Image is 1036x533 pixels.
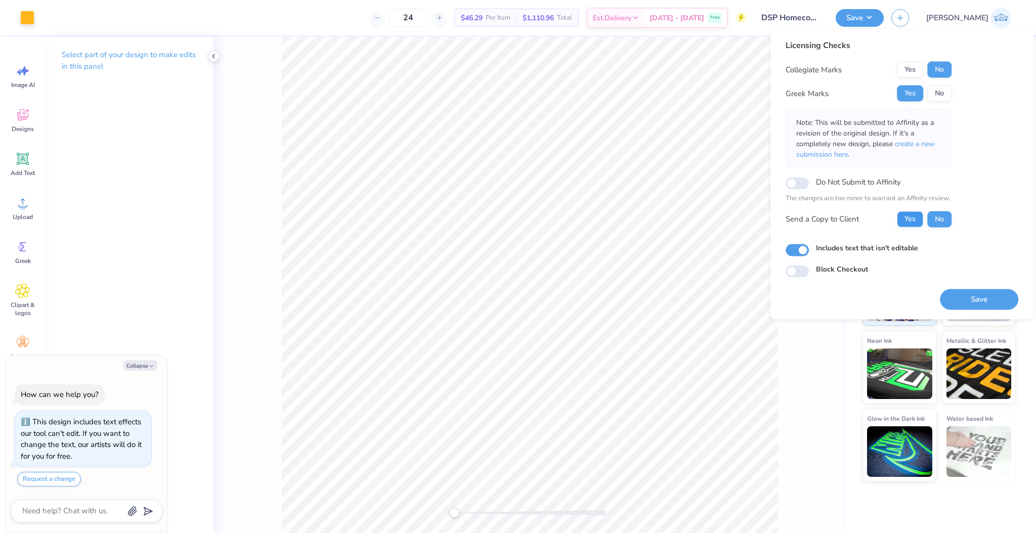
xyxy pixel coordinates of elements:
p: Select part of your design to make edits in this panel [62,49,197,72]
div: Accessibility label [449,508,459,518]
button: Save [940,289,1018,309]
a: [PERSON_NAME] [922,8,1016,28]
span: $46.29 [461,13,483,23]
button: Yes [897,85,923,102]
div: Send a Copy to Client [786,213,859,225]
div: How can we help you? [21,389,99,399]
label: Includes text that isn't editable [816,242,918,253]
label: Do Not Submit to Affinity [816,175,901,189]
button: No [927,211,952,227]
div: Greek Marks [786,87,829,99]
button: Yes [897,62,923,78]
img: Water based Ink [946,426,1012,477]
img: Josephine Amber Orros [991,8,1011,28]
p: The changes are too minor to warrant an Affinity review. [786,194,952,204]
span: Free [710,14,720,21]
span: Glow in the Dark Ink [867,413,925,424]
span: Est. Delivery [593,13,631,23]
span: Decorate [11,353,35,361]
div: This design includes text effects our tool can't edit. If you want to change the text, our artist... [21,417,142,461]
input: – – [388,9,428,27]
button: No [927,62,952,78]
span: Greek [15,257,31,265]
button: Collapse [123,360,157,371]
span: Upload [13,213,33,221]
span: Clipart & logos [6,301,39,317]
img: Neon Ink [867,348,932,399]
span: create a new submission here [796,139,935,159]
img: Glow in the Dark Ink [867,426,932,477]
span: Image AI [11,81,35,89]
span: [PERSON_NAME] [926,12,988,24]
span: $1,110.96 [523,13,554,23]
span: Metallic & Glitter Ink [946,335,1006,346]
input: Untitled Design [754,8,828,28]
label: Block Checkout [816,263,868,274]
button: Request a change [17,472,81,486]
div: Collegiate Marks [786,64,842,75]
p: Note: This will be submitted to Affinity as a revision of the original design. If it's a complete... [796,117,941,160]
span: Per Item [486,13,510,23]
span: Designs [12,125,34,133]
span: Water based Ink [946,413,993,424]
div: Licensing Checks [786,39,952,52]
span: Total [557,13,572,23]
span: [DATE] - [DATE] [650,13,704,23]
button: Save [836,9,884,27]
button: No [927,85,952,102]
button: Yes [897,211,923,227]
span: Add Text [11,169,35,177]
span: Neon Ink [867,335,892,346]
img: Metallic & Glitter Ink [946,348,1012,399]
